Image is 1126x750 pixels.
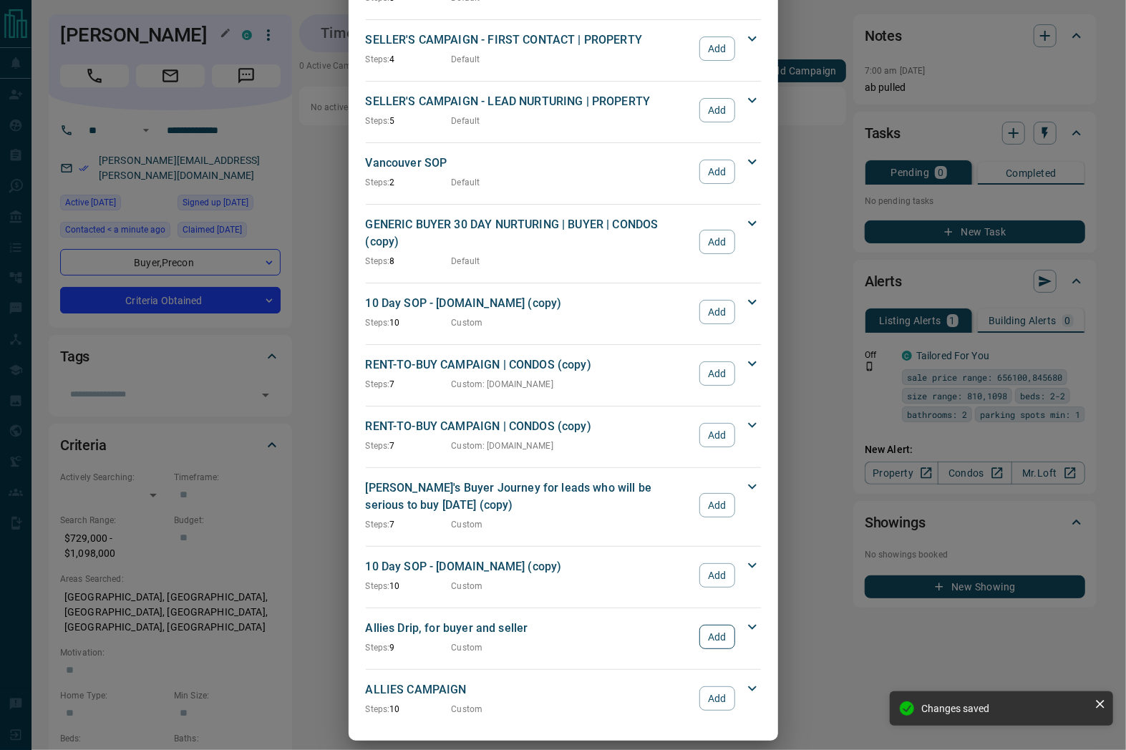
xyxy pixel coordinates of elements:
span: Steps: [366,581,390,591]
span: Steps: [366,704,390,714]
p: Allies Drip, for buyer and seller [366,620,693,637]
p: 7 [366,439,452,452]
p: 10 [366,703,452,716]
button: Add [699,625,734,649]
div: 10 Day SOP - [DOMAIN_NAME] (copy)Steps:10CustomAdd [366,555,761,595]
button: Add [699,563,734,588]
button: Add [699,230,734,254]
p: GENERIC BUYER 30 DAY NURTURING | BUYER | CONDOS (copy) [366,216,693,250]
div: RENT-TO-BUY CAMPAIGN | CONDOS (copy)Steps:7Custom: [DOMAIN_NAME]Add [366,415,761,455]
p: Vancouver SOP [366,155,693,172]
div: GENERIC BUYER 30 DAY NURTURING | BUYER | CONDOS (copy)Steps:8DefaultAdd [366,213,761,271]
button: Add [699,36,734,61]
p: Default [452,176,480,189]
p: 9 [366,641,452,654]
p: Default [452,255,480,268]
div: RENT-TO-BUY CAMPAIGN | CONDOS (copy)Steps:7Custom: [DOMAIN_NAME]Add [366,354,761,394]
div: ALLIES CAMPAIGNSteps:10CustomAdd [366,678,761,719]
p: Custom [452,641,483,654]
p: 2 [366,176,452,189]
button: Add [699,686,734,711]
div: [PERSON_NAME]'s Buyer Journey for leads who will be serious to buy [DATE] (copy)Steps:7CustomAdd [366,477,761,534]
p: 10 [366,316,452,329]
span: Steps: [366,379,390,389]
button: Add [699,98,734,122]
p: Custom : [DOMAIN_NAME] [452,378,553,391]
p: ALLIES CAMPAIGN [366,681,693,698]
p: Default [452,115,480,127]
p: RENT-TO-BUY CAMPAIGN | CONDOS (copy) [366,418,693,435]
span: Steps: [366,441,390,451]
p: 8 [366,255,452,268]
p: 4 [366,53,452,66]
span: Steps: [366,116,390,126]
button: Add [699,160,734,184]
span: Steps: [366,520,390,530]
div: SELLER'S CAMPAIGN - FIRST CONTACT | PROPERTYSteps:4DefaultAdd [366,29,761,69]
button: Add [699,493,734,517]
p: RENT-TO-BUY CAMPAIGN | CONDOS (copy) [366,356,693,374]
p: SELLER'S CAMPAIGN - LEAD NURTURING | PROPERTY [366,93,693,110]
span: Steps: [366,256,390,266]
p: 10 Day SOP - [DOMAIN_NAME] (copy) [366,295,693,312]
p: Custom [452,703,483,716]
p: 7 [366,378,452,391]
p: Custom [452,316,483,329]
p: 7 [366,518,452,531]
div: Allies Drip, for buyer and sellerSteps:9CustomAdd [366,617,761,657]
button: Add [699,361,734,386]
button: Add [699,423,734,447]
p: [PERSON_NAME]'s Buyer Journey for leads who will be serious to buy [DATE] (copy) [366,479,693,514]
span: Steps: [366,54,390,64]
div: Changes saved [921,703,1089,714]
div: Vancouver SOPSteps:2DefaultAdd [366,152,761,192]
button: Add [699,300,734,324]
p: SELLER'S CAMPAIGN - FIRST CONTACT | PROPERTY [366,31,693,49]
div: 10 Day SOP - [DOMAIN_NAME] (copy)Steps:10CustomAdd [366,292,761,332]
div: SELLER'S CAMPAIGN - LEAD NURTURING | PROPERTYSteps:5DefaultAdd [366,90,761,130]
p: 10 Day SOP - [DOMAIN_NAME] (copy) [366,558,693,575]
p: 10 [366,580,452,593]
span: Steps: [366,643,390,653]
p: Custom : [DOMAIN_NAME] [452,439,553,452]
p: Custom [452,580,483,593]
p: 5 [366,115,452,127]
p: Default [452,53,480,66]
p: Custom [452,518,483,531]
span: Steps: [366,177,390,187]
span: Steps: [366,318,390,328]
